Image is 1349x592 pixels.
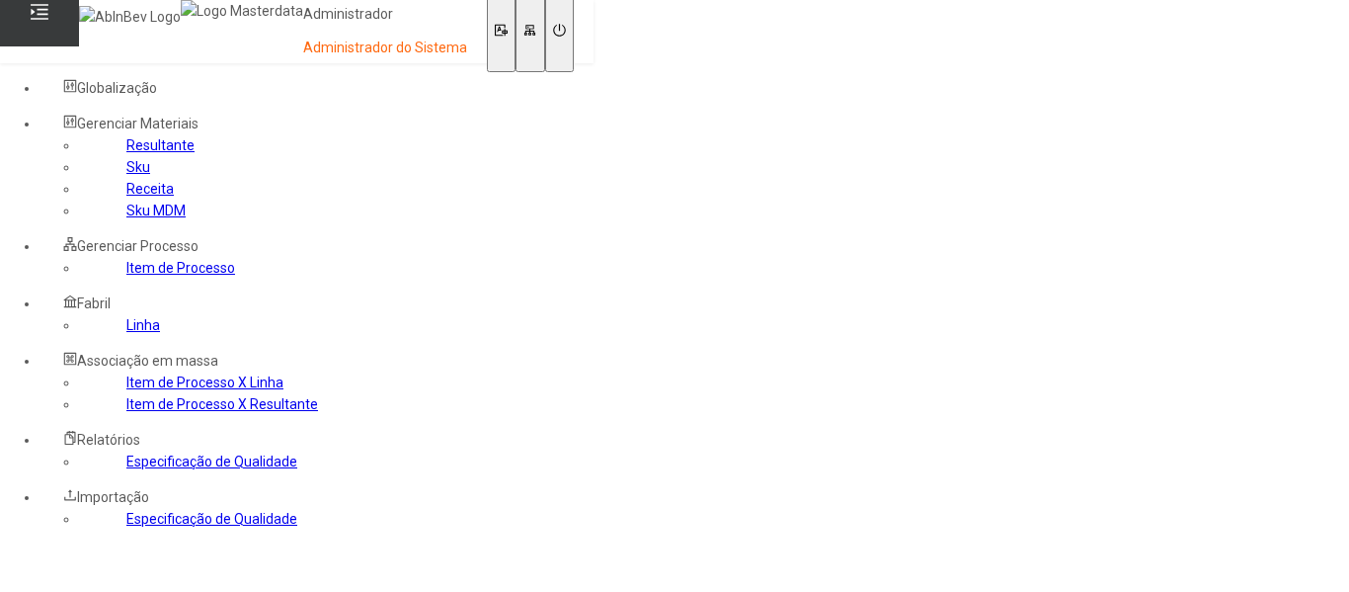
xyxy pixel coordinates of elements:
[126,137,195,153] a: Resultante
[303,39,467,58] p: Administrador do Sistema
[126,260,235,276] a: Item de Processo
[126,511,297,527] a: Especificação de Qualidade
[77,296,111,311] span: Fabril
[126,203,186,218] a: Sku MDM
[126,159,150,175] a: Sku
[77,238,198,254] span: Gerenciar Processo
[126,454,297,469] a: Especificação de Qualidade
[303,5,467,25] p: Administrador
[126,181,174,197] a: Receita
[77,353,218,369] span: Associação em massa
[77,80,157,96] span: Globalização
[77,432,140,448] span: Relatórios
[126,375,283,390] a: Item de Processo X Linha
[126,317,160,333] a: Linha
[126,396,318,412] a: Item de Processo X Resultante
[79,6,181,28] img: AbInBev Logo
[77,489,149,505] span: Importação
[77,116,198,131] span: Gerenciar Materiais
